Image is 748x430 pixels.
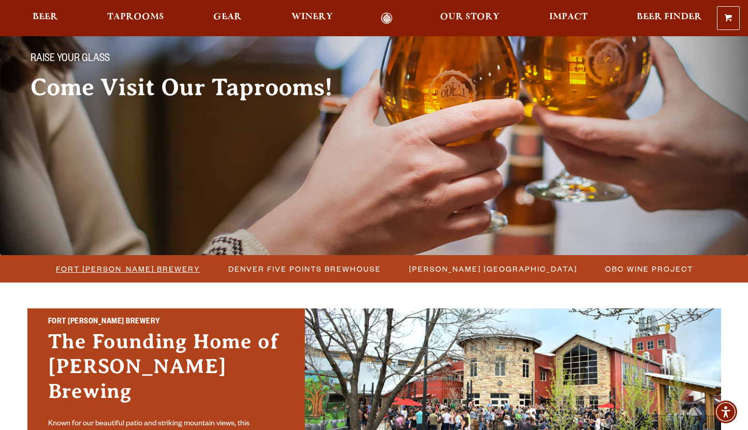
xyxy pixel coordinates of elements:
[107,13,164,21] span: Taprooms
[48,329,284,414] h3: The Founding Home of [PERSON_NAME] Brewing
[630,12,709,24] a: Beer Finder
[403,261,582,276] a: [PERSON_NAME] [GEOGRAPHIC_DATA]
[637,13,702,21] span: Beer Finder
[31,53,110,66] span: Raise your glass
[285,12,340,24] a: Winery
[31,75,354,100] h2: Come Visit Our Taprooms!
[367,12,406,24] a: Odell Home
[207,12,248,24] a: Gear
[26,12,65,24] a: Beer
[542,12,594,24] a: Impact
[213,13,242,21] span: Gear
[714,401,737,423] div: Accessibility Menu
[56,261,200,276] span: Fort [PERSON_NAME] Brewery
[409,261,577,276] span: [PERSON_NAME] [GEOGRAPHIC_DATA]
[50,261,206,276] a: Fort [PERSON_NAME] Brewery
[33,13,58,21] span: Beer
[291,13,333,21] span: Winery
[100,12,171,24] a: Taprooms
[222,261,386,276] a: Denver Five Points Brewhouse
[433,12,506,24] a: Our Story
[48,316,284,329] h2: Fort [PERSON_NAME] Brewery
[599,261,698,276] a: OBC Wine Project
[228,261,381,276] span: Denver Five Points Brewhouse
[440,13,500,21] span: Our Story
[605,261,693,276] span: OBC Wine Project
[549,13,588,21] span: Impact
